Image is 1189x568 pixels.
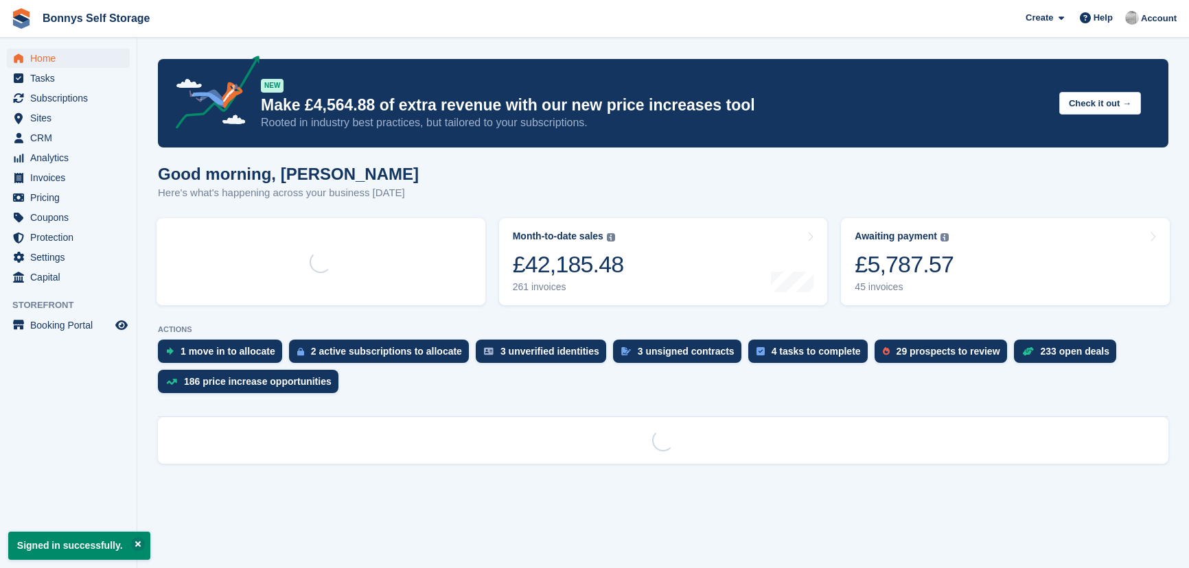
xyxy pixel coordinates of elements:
span: Capital [30,268,113,287]
img: deal-1b604bf984904fb50ccaf53a9ad4b4a5d6e5aea283cecdc64d6e3604feb123c2.svg [1022,346,1034,356]
a: menu [7,268,130,287]
img: active_subscription_to_allocate_icon-d502201f5373d7db506a760aba3b589e785aa758c864c3986d89f69b8ff3... [297,347,304,356]
a: menu [7,248,130,267]
a: 186 price increase opportunities [158,370,345,400]
span: Invoices [30,168,113,187]
h1: Good morning, [PERSON_NAME] [158,165,419,183]
div: £42,185.48 [513,250,624,279]
a: menu [7,69,130,88]
a: 1 move in to allocate [158,340,289,370]
span: Settings [30,248,113,267]
span: CRM [30,128,113,147]
a: menu [7,316,130,335]
p: ACTIONS [158,325,1168,334]
img: verify_identity-adf6edd0f0f0b5bbfe63781bf79b02c33cf7c696d77639b501bdc392416b5a36.svg [484,347,494,355]
a: menu [7,108,130,128]
p: Here's what's happening across your business [DATE] [158,185,419,201]
a: 29 prospects to review [875,340,1014,370]
div: 45 invoices [855,281,954,293]
span: Account [1141,12,1177,25]
a: Month-to-date sales £42,185.48 261 invoices [499,218,828,305]
span: Home [30,49,113,68]
a: 233 open deals [1014,340,1123,370]
span: Protection [30,228,113,247]
img: move_ins_to_allocate_icon-fdf77a2bb77ea45bf5b3d319d69a93e2d87916cf1d5bf7949dd705db3b84f3ca.svg [166,347,174,355]
a: menu [7,148,130,167]
a: Bonnys Self Storage [37,7,155,29]
a: Awaiting payment £5,787.57 45 invoices [841,218,1170,305]
div: NEW [261,79,284,93]
span: Subscriptions [30,88,113,108]
img: contract_signature_icon-13c848040528278c33f63329250d36e43548de30e8caae1d1a13099fd9432cc5.svg [621,347,631,355]
div: £5,787.57 [855,250,954,279]
a: 3 unsigned contracts [613,340,748,370]
img: icon-info-grey-7440780725fd019a000dd9b08b2336e03edf1995a4989e88bcd33f0948082b44.svg [940,233,949,241]
a: 2 active subscriptions to allocate [289,340,476,370]
a: menu [7,228,130,247]
a: menu [7,49,130,68]
span: Booking Portal [30,316,113,335]
img: icon-info-grey-7440780725fd019a000dd9b08b2336e03edf1995a4989e88bcd33f0948082b44.svg [607,233,615,241]
img: task-75834270c22a3079a89374b754ae025e5fb1db73e45f91037f5363f120a921f8.svg [757,347,765,355]
span: Coupons [30,208,113,227]
a: menu [7,188,130,207]
a: Preview store [113,317,130,333]
img: prospect-51fa495bee0391a8d652442698ab0144808aea92771e9ea1ae160a38d050c398.svg [883,347,890,355]
div: 3 unsigned contracts [638,346,735,357]
span: Storefront [12,298,137,312]
button: Check it out → [1059,92,1141,115]
span: Sites [30,108,113,128]
div: 29 prospects to review [897,346,1000,357]
img: James Bonny [1125,11,1139,25]
p: Rooted in industry best practices, but tailored to your subscriptions. [261,115,1048,130]
p: Signed in successfully. [8,532,150,560]
a: menu [7,128,130,147]
div: 1 move in to allocate [181,346,275,357]
div: 2 active subscriptions to allocate [311,346,462,357]
img: stora-icon-8386f47178a22dfd0bd8f6a31ec36ba5ce8667c1dd55bd0f319d3a0aa187defe.svg [11,8,32,29]
div: 3 unverified identities [500,346,599,357]
div: 233 open deals [1041,346,1109,357]
span: Tasks [30,69,113,88]
div: 4 tasks to complete [772,346,861,357]
img: price_increase_opportunities-93ffe204e8149a01c8c9dc8f82e8f89637d9d84a8eef4429ea346261dce0b2c0.svg [166,379,177,385]
a: 4 tasks to complete [748,340,875,370]
div: 186 price increase opportunities [184,376,332,387]
span: Help [1094,11,1113,25]
p: Make £4,564.88 of extra revenue with our new price increases tool [261,95,1048,115]
a: menu [7,168,130,187]
div: Awaiting payment [855,230,937,242]
span: Pricing [30,188,113,207]
div: Month-to-date sales [513,230,603,242]
span: Create [1026,11,1053,25]
a: 3 unverified identities [476,340,613,370]
a: menu [7,88,130,108]
div: 261 invoices [513,281,624,293]
span: Analytics [30,148,113,167]
img: price-adjustments-announcement-icon-8257ccfd72463d97f412b2fc003d46551f7dbcb40ab6d574587a9cd5c0d94... [164,56,260,134]
a: menu [7,208,130,227]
